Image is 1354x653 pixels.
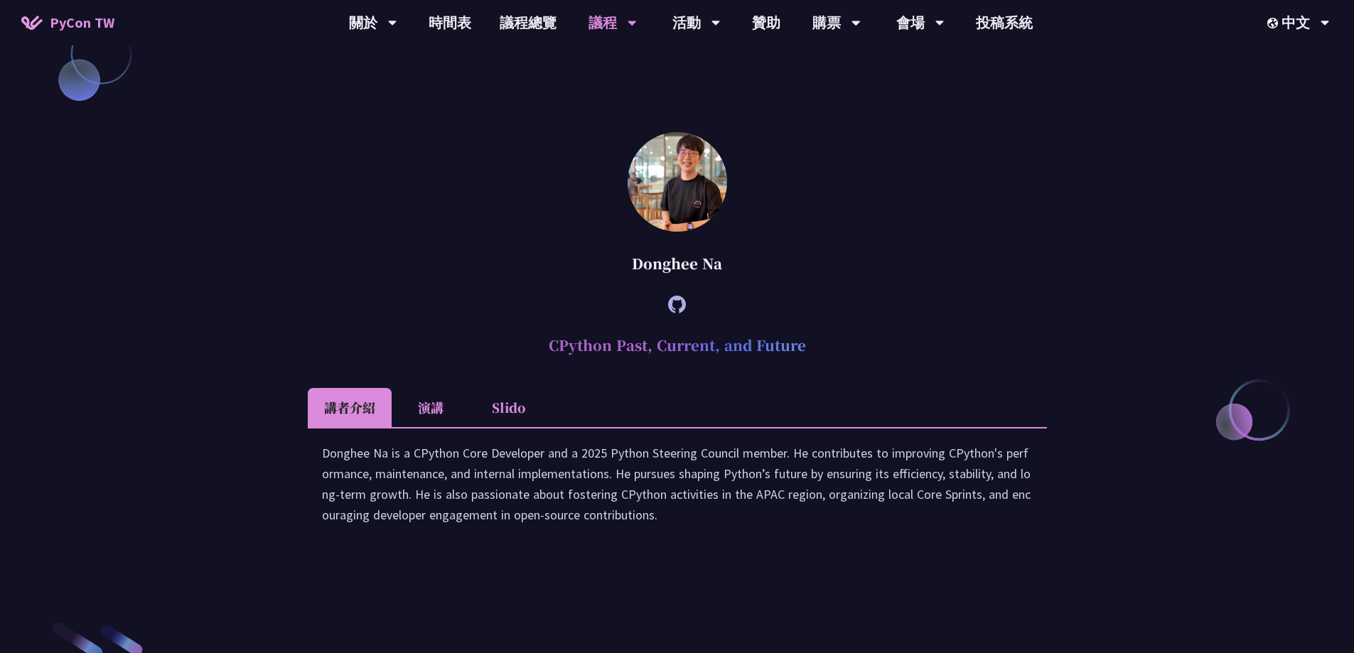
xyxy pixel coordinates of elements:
span: PyCon TW [50,12,114,33]
h2: CPython Past, Current, and Future [308,324,1047,367]
img: Donghee Na [628,132,727,232]
img: Locale Icon [1267,18,1282,28]
li: 演講 [392,388,470,427]
li: Slido [470,388,548,427]
img: Home icon of PyCon TW 2025 [21,16,43,30]
div: Donghee Na [308,242,1047,285]
div: Donghee Na is a CPython Core Developer and a 2025 Python Steering Council member. He contributes ... [322,443,1033,539]
li: 講者介紹 [308,388,392,427]
a: PyCon TW [7,5,129,41]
